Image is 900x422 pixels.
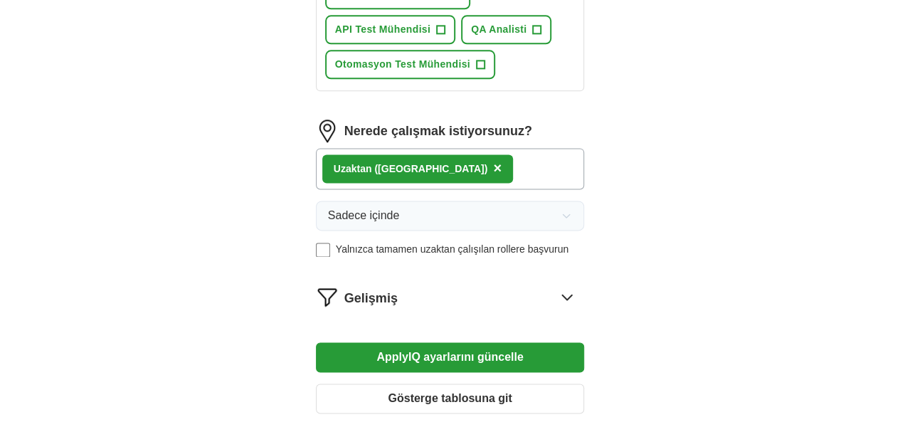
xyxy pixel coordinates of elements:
[471,23,526,35] font: QA Analisti
[388,392,512,404] font: Gösterge tablosuna git
[493,158,502,179] button: ×
[316,384,585,413] button: Gösterge tablosuna git
[328,209,400,221] font: Sadece içinde
[376,351,523,363] font: ApplyIQ ayarlarını güncelle
[336,243,568,255] font: Yalnızca tamamen uzaktan çalışılan rollere başvurun
[335,23,430,35] font: API Test Mühendisi
[316,201,585,231] button: Sadece içinde
[344,124,532,138] font: Nerede çalışmak istiyorsunuz?
[493,160,502,176] font: ×
[344,291,398,305] font: Gelişmiş
[316,120,339,142] img: location.png
[316,342,585,372] button: ApplyIQ ayarlarını güncelle
[325,15,455,44] button: API Test Mühendisi
[335,58,470,70] font: Otomasyon Test Mühendisi
[325,50,495,79] button: Otomasyon Test Mühendisi
[316,243,330,257] input: Yalnızca tamamen uzaktan çalışılan rollere başvurun
[316,285,339,308] img: filtre
[334,163,488,174] font: Uzaktan ([GEOGRAPHIC_DATA])
[461,15,551,44] button: QA Analisti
